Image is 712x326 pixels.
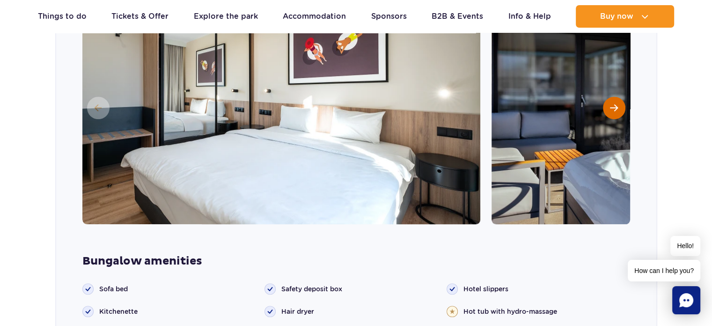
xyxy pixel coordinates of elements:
strong: Bungalow amenities [82,254,630,268]
button: Next slide [603,97,625,119]
span: Buy now [600,12,633,21]
button: Buy now [576,5,674,28]
span: Hello! [670,236,700,256]
a: Things to do [38,5,87,28]
a: Sponsors [371,5,407,28]
a: Info & Help [508,5,551,28]
a: Explore the park [194,5,258,28]
span: Hot tub with hydro-massage [463,307,557,316]
a: Tickets & Offer [111,5,169,28]
span: Hair dryer [281,307,314,316]
div: Chat [672,286,700,314]
a: Accommodation [283,5,346,28]
span: Hotel slippers [463,284,508,294]
span: Safety deposit box [281,284,342,294]
span: How can I help you? [628,260,700,281]
span: Kitchenette [99,307,138,316]
a: B2B & Events [432,5,483,28]
span: Sofa bed [99,284,128,294]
